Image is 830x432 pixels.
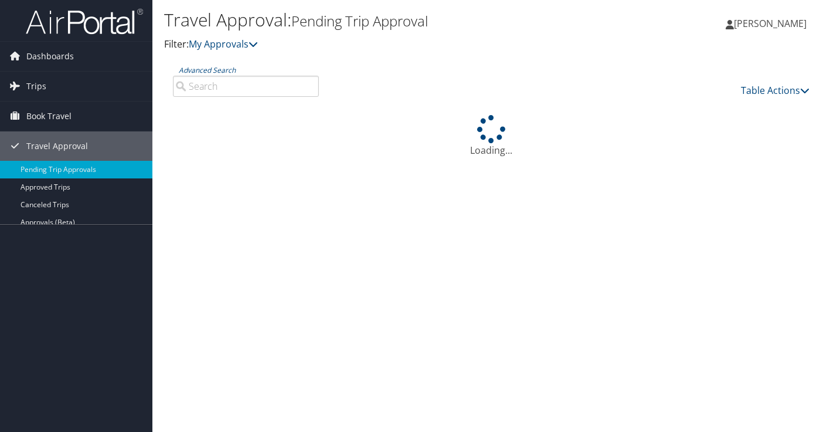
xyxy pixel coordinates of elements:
a: Advanced Search [179,65,236,75]
p: Filter: [164,37,600,52]
div: Loading... [164,115,818,157]
small: Pending Trip Approval [291,11,428,31]
a: [PERSON_NAME] [726,6,818,41]
span: Dashboards [26,42,74,71]
span: [PERSON_NAME] [734,17,807,30]
input: Advanced Search [173,76,319,97]
img: airportal-logo.png [26,8,143,35]
span: Book Travel [26,102,72,131]
a: Table Actions [741,84,809,97]
h1: Travel Approval: [164,8,600,32]
a: My Approvals [189,38,258,50]
span: Trips [26,72,46,101]
span: Travel Approval [26,131,88,161]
